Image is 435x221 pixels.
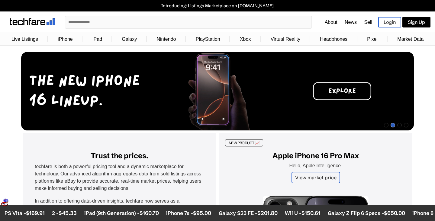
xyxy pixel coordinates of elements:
[21,52,414,132] div: 2 / 4
[124,210,169,216] li: iPhone 7s -
[397,123,402,127] span: Go to slide 3
[150,210,169,216] span: $95.00
[35,151,204,160] h2: Trust the prices.
[406,210,424,216] span: $94.49
[231,151,400,160] h2: Apple iPhone 16 Pro Max
[345,20,357,25] a: News
[364,20,372,25] a: Sell
[10,18,55,25] img: techfare logo
[242,210,278,216] li: Wii U -
[16,210,34,216] span: $45.33
[225,139,263,146] div: NEW PRODUCT 📈
[231,163,400,168] p: Hello, Apple Intelligence.
[8,34,41,45] a: Live Listings
[259,210,278,216] span: $150.61
[3,3,432,8] a: Introducing: Listings Marketplace on [DOMAIN_NAME]
[292,172,340,183] a: View market price
[384,123,388,127] span: Go to slide 1
[9,210,34,216] li: 2 -
[237,34,254,45] a: Xbox
[21,52,414,130] img: Desktop Image 2
[153,34,179,45] a: Nintendo
[176,210,235,216] li: Galaxy S23 FE -
[402,17,430,27] a: Sign Up
[97,210,116,216] span: $160.70
[89,34,105,45] a: iPad
[391,123,395,127] span: Go to slide 2
[119,34,140,45] a: Galaxy
[404,123,408,127] span: Go to slide 4
[35,163,204,192] p: techfare is both a powerful pricing tool and a dynamic marketplace for technology. Our advanced a...
[370,210,424,216] li: iPhone 8 Plus -
[55,34,76,45] a: iPhone
[317,34,350,45] a: Headphones
[42,210,116,216] li: iPad (9th Generation) -
[341,210,362,216] span: $650.00
[268,34,303,45] a: Virtual Reality
[193,34,223,45] a: PlayStation
[364,34,381,45] a: Pixel
[378,17,401,27] a: Login
[285,210,362,216] li: Galaxy Z Flip 6 Specs -
[394,34,427,45] a: Market Data
[215,210,235,216] span: $201.80
[325,20,337,25] a: About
